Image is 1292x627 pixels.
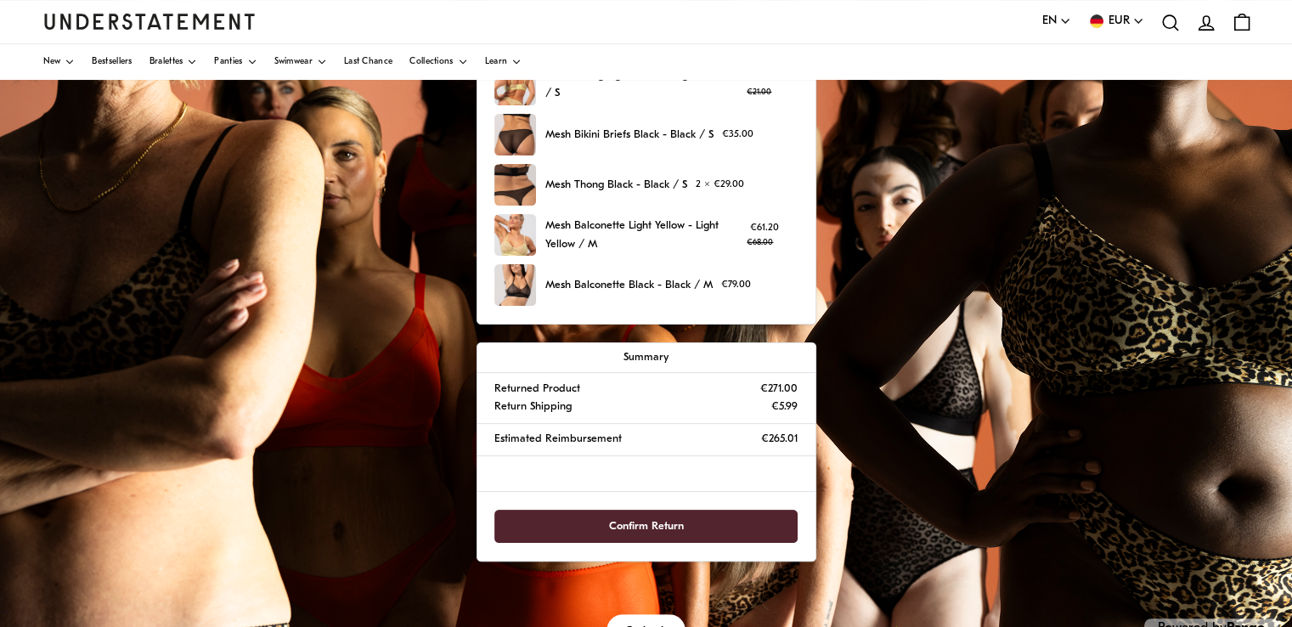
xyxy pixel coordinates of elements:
[494,214,536,256] img: LEME-BRA-017-19.jpg
[494,430,622,448] p: Estimated Reimbursement
[1088,12,1144,31] button: EUR
[485,58,508,66] span: Learn
[544,176,686,194] p: Mesh Thong Black - Black / S
[344,58,392,66] span: Last Chance
[544,217,738,253] p: Mesh Balconette Light Yellow - Light Yellow / M
[1042,12,1071,31] button: EN
[344,44,392,80] a: Last Chance
[609,511,684,542] span: Confirm Return
[92,58,132,66] span: Bestsellers
[92,44,132,80] a: Bestsellers
[494,510,797,543] button: Confirm Return
[544,126,713,144] p: Mesh Bikini Briefs Black - Black / S
[494,380,580,398] p: Returned Product
[214,58,242,66] span: Panties
[214,44,257,80] a: Panties
[494,114,536,155] img: BLAC-BRF-002_Mesh_Bikini_Briefs_Black_1.jpg
[544,66,738,103] p: Mesh Thong Light Yellow - Light Yellow / S
[722,127,753,143] p: €35.00
[494,398,572,415] p: Return Shipping
[43,14,256,29] a: Understatement Homepage
[747,220,782,250] p: €61.20
[274,58,313,66] span: Swimwear
[274,44,327,80] a: Swimwear
[544,276,712,294] p: Mesh Balconette Black - Black / M
[761,430,798,448] p: €265.01
[485,44,522,80] a: Learn
[494,64,536,105] img: LEME-STR-004-1.jpg
[494,348,797,366] p: Summary
[1042,12,1057,31] span: EN
[721,277,751,293] p: €79.00
[771,398,798,415] p: €5.99
[696,177,744,193] p: 2 × €29.00
[760,380,798,398] p: €271.00
[494,164,536,206] img: mesh-thong-black-1.jpg
[150,44,198,80] a: Bralettes
[150,58,183,66] span: Bralettes
[1109,12,1130,31] span: EUR
[494,264,536,306] img: BLAC-BRA-017.jpg
[747,88,771,96] strike: €21.00
[43,44,76,80] a: New
[409,58,453,66] span: Collections
[409,44,467,80] a: Collections
[747,70,796,99] p: 2 × €18.90
[747,239,773,246] strike: €68.00
[43,58,61,66] span: New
